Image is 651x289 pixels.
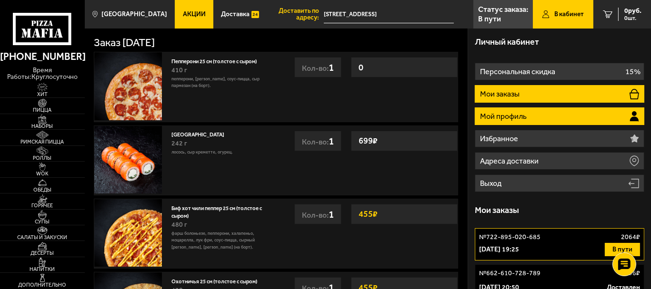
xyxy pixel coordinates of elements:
p: [DATE] 19:25 [479,245,519,254]
p: 15% [625,68,641,76]
p: № 722-895-020-685 [479,232,541,242]
span: 0 шт. [624,15,641,21]
p: Мои заказы [480,90,521,98]
div: Кол-во: [294,131,341,151]
input: Ваш адрес доставки [324,6,454,23]
span: 242 г [171,139,187,147]
span: 0 руб. [624,8,641,14]
a: №722-895-020-6852064₽[DATE] 19:25В пути [475,228,644,260]
h1: Заказ [DATE] [94,38,155,48]
span: 1 [329,135,334,147]
strong: 699 ₽ [356,132,380,150]
p: Мой профиль [480,113,529,120]
strong: 455 ₽ [356,205,380,223]
h3: Личный кабинет [475,38,539,47]
p: лосось, Сыр креметте, огурец. [171,149,271,155]
a: [GEOGRAPHIC_DATA] [171,129,231,138]
p: Выход [480,180,503,187]
h3: Мои заказы [475,206,519,215]
a: Пепперони 25 см (толстое с сыром) [171,56,263,65]
button: В пути [605,243,640,256]
span: Доставка [221,11,250,18]
p: Статус заказа: [478,6,528,13]
span: 410 г [171,66,187,74]
span: Доставить по адресу: [267,8,323,20]
span: 1 [329,61,334,73]
p: 2064 ₽ [621,232,640,242]
p: пепперони, [PERSON_NAME], соус-пицца, сыр пармезан (на борт). [171,76,271,89]
strong: 0 [356,58,366,77]
p: Избранное [480,135,520,143]
p: В пути [478,15,501,23]
span: 1 [329,208,334,220]
p: Адреса доставки [480,157,541,165]
div: Кол-во: [294,57,341,77]
p: Персональная скидка [480,68,557,76]
span: [GEOGRAPHIC_DATA] [101,11,167,18]
a: Охотничья 25 см (толстое с сыром) [171,276,264,285]
span: Акции [183,11,206,18]
a: Биф хот чили пеппер 25 см (толстое с сыром) [171,203,262,220]
p: № 662-610-728-789 [479,269,541,278]
div: Кол-во: [294,204,341,224]
span: Россия, Санкт-Петербург, Пейзажная улица, 30 [324,6,454,23]
p: фарш болоньезе, пепперони, халапеньо, моцарелла, лук фри, соус-пицца, сырный [PERSON_NAME], [PERS... [171,230,271,250]
span: 480 г [171,221,187,229]
span: В кабинет [554,11,584,18]
img: 15daf4d41897b9f0e9f617042186c801.svg [251,10,259,19]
